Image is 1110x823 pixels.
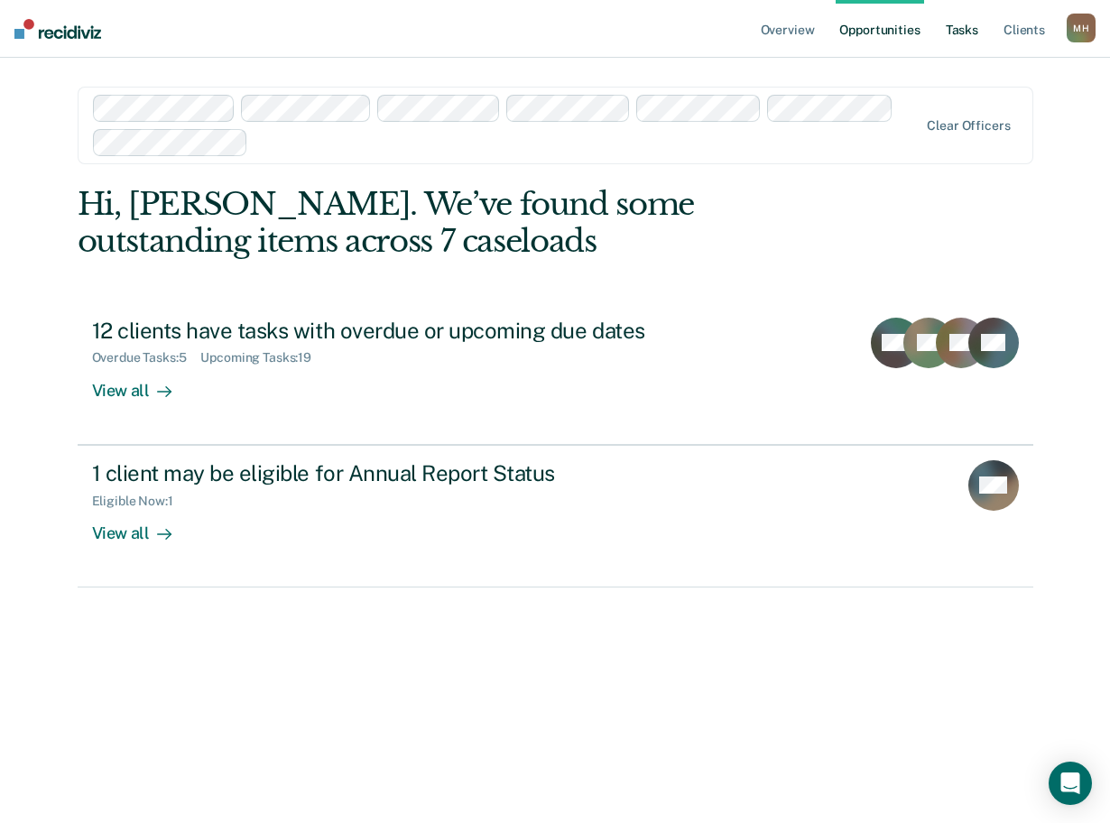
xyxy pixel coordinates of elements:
[927,118,1010,134] div: Clear officers
[92,508,193,543] div: View all
[1049,762,1092,805] div: Open Intercom Messenger
[14,19,101,39] img: Recidiviz
[200,350,326,365] div: Upcoming Tasks : 19
[78,303,1033,445] a: 12 clients have tasks with overdue or upcoming due datesOverdue Tasks:5Upcoming Tasks:19View all
[92,494,188,509] div: Eligible Now : 1
[1067,14,1096,42] div: M H
[92,460,726,486] div: 1 client may be eligible for Annual Report Status
[92,318,726,344] div: 12 clients have tasks with overdue or upcoming due dates
[1067,14,1096,42] button: MH
[78,445,1033,587] a: 1 client may be eligible for Annual Report StatusEligible Now:1View all
[78,186,842,260] div: Hi, [PERSON_NAME]. We’ve found some outstanding items across 7 caseloads
[92,350,201,365] div: Overdue Tasks : 5
[92,365,193,401] div: View all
